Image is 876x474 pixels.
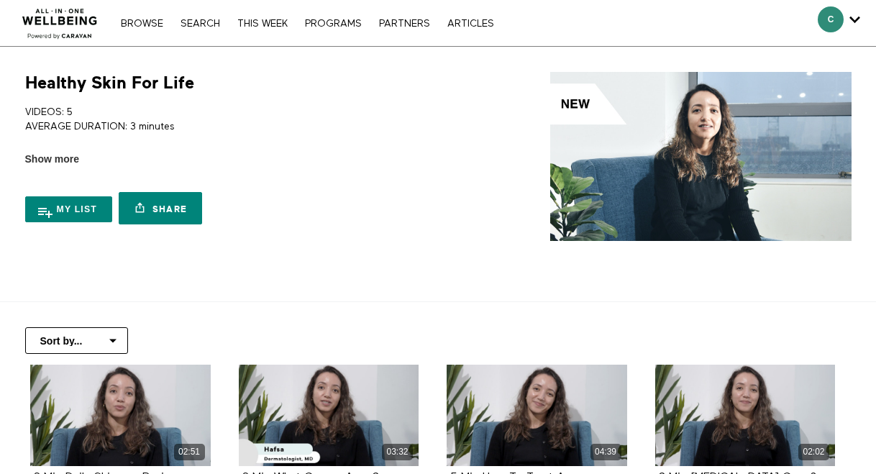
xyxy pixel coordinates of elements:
div: 04:39 [590,444,621,460]
h1: Healthy Skin For Life [25,72,194,94]
a: PROGRAMS [298,19,369,29]
button: My list [25,196,113,222]
p: VIDEOS: 5 AVERAGE DURATION: 3 minutes [25,105,433,135]
a: Search [173,19,227,29]
a: Share [119,192,202,224]
a: PARTNERS [372,19,437,29]
a: ARTICLES [440,19,501,29]
a: 2 Min Eczema Care & Management 02:02 [655,365,836,466]
div: 02:02 [798,444,829,460]
div: 03:32 [382,444,413,460]
div: 02:51 [174,444,205,460]
a: 3 Min Daily Skincare Basics 02:51 [30,365,211,466]
a: Browse [114,19,170,29]
span: Show more [25,152,79,167]
a: THIS WEEK [230,19,295,29]
a: 3 Min What Causes Acne? 03:32 [239,365,419,466]
a: 5 Min How To Treat Acne Naturally 04:39 [447,365,627,466]
img: Healthy Skin For Life [550,72,852,241]
nav: Primary [114,16,501,30]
